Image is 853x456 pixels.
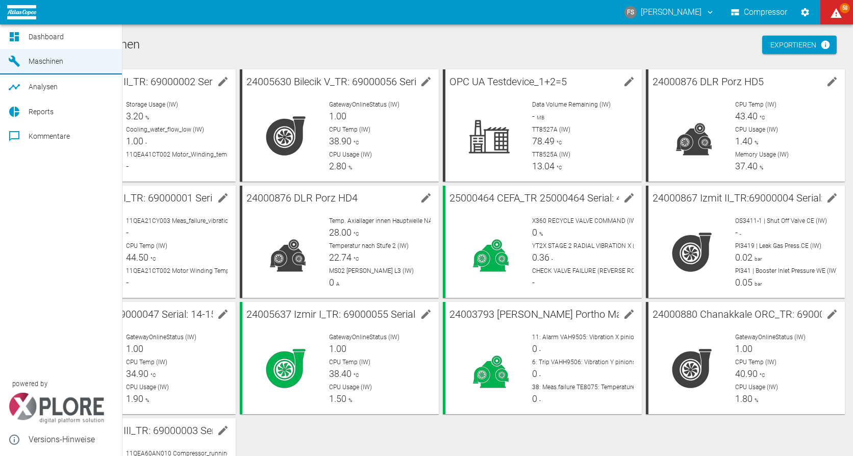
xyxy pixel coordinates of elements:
span: - [532,111,535,121]
span: 24005630 Bilecik V_TR: 69000056 Serial: 15-4000(1) CS : 50745974 [246,75,545,88]
span: bar [752,256,762,262]
span: 24000876 DLR Porz HD4 [246,192,358,204]
span: CPU Usage (IW) [735,126,778,133]
a: 25000464 CEFA_TR 25000464 Serial: 40001340edit machineX360 RECYCLE VALVE COMMAND (IW)0%YT2X STAGE... [443,186,642,298]
div: FS [624,6,637,18]
span: Temp. Axiallager innen Hauptwelle NAS (IW) [329,217,449,224]
span: 0 [532,393,537,404]
span: °C [758,372,765,378]
span: 11QEA21CT002 Motor Winding Temp V high (IW) [126,267,261,274]
span: 28.00 [329,227,352,238]
button: edit machine [822,304,842,324]
span: 24005637 Izmir I_TR: 69000055 Serial: 15-3620 CS: 50745963 [246,308,521,320]
span: CPU Usage (IW) [329,384,372,391]
span: CPU Usage (IW) [735,384,778,391]
span: Analysen [29,83,58,91]
span: MS02 [PERSON_NAME] L3 (IW) [329,267,414,274]
span: CPU Temp (IW) [126,359,167,366]
span: TT8525A (IW) [532,151,570,158]
span: powered by [12,379,47,389]
button: edit machine [416,304,436,324]
span: 38.40 [329,368,352,379]
span: Cooling_water_flow_low (IW) [126,126,204,133]
span: Reports [29,108,54,116]
span: 23003284 Geleen I_TR: 69000001 Serial: 14-1857 [43,192,261,204]
span: GatewayOnlineStatus (IW) [329,101,399,108]
a: Bergamo 2_TR: 69000047 Serial: 14-1565 CS : 50458301edit machineGatewayOnlineStatus (IW)1.00CPU T... [37,302,236,414]
span: 11QEA21CY003 Meas_failure_vibration_level_3_ (IW) [126,217,268,224]
span: MB [535,115,544,120]
a: 24000876 DLR Porz HD5edit machineCPU Temp (IW)43.40°CCPU Usage (IW)1.40%Memory Usage (IW)37.40% [646,69,845,182]
span: 78.49 [532,136,555,146]
span: % [752,140,758,145]
span: 1.90 [126,393,143,404]
span: % [143,115,149,120]
span: % [537,231,543,237]
span: °C [352,231,359,237]
span: - [537,397,541,403]
span: 3.20 [126,111,143,121]
span: CHECK VALVE FAILURE (REVERSE ROTATION) (IW) [532,267,671,274]
span: CPU Temp (IW) [735,101,776,108]
span: OPC UA Testdevice_1+2=5 [449,75,567,88]
span: 6: Trip VAHH9506: Vibration Y pinionshaft stage 3 high high (IW) [532,359,708,366]
span: - [738,231,741,237]
span: A [334,281,339,287]
span: Maschinen [29,57,63,65]
a: 24003793 [PERSON_NAME] Portho Marghera MAC_TR: 69000040 Serial: 14-3462 CS : 50457778edit machine... [443,302,642,414]
span: 11: Alarm VAH9505: Vibration X pinionshaft stage 3 high (IW) [532,334,699,341]
span: 22.74 [329,252,352,263]
a: new /machines [106,58,114,66]
button: edit machine [213,304,233,324]
span: 1.80 [735,393,752,404]
span: °C [148,372,156,378]
span: Memory Usage (IW) [735,151,789,158]
span: - [735,227,738,238]
a: 23003284 Geleen I_TR: 69000001 Serial: 14-1857edit machine11QEA21CY003 Meas_failure_vibration_lev... [37,186,236,298]
span: 58 [840,3,850,13]
span: Data Volume Remaining (IW) [532,101,611,108]
span: OS3411-1 | Shut Off Valve CE (IW) [735,217,827,224]
span: °C [352,372,359,378]
button: edit machine [619,188,639,208]
a: 24000880 Chanakkale ORC_TR: 69000041 Serial: 15-3967 CS : 50746020 SD: 50741109edit machineGatewa... [646,302,845,414]
span: CPU Usage (IW) [126,384,169,391]
span: % [346,165,352,170]
span: 44.50 [126,252,148,263]
span: °C [352,140,359,145]
span: TT8527A (IW) [532,126,570,133]
span: 0 [532,368,537,379]
span: % [346,397,352,403]
button: edit machine [213,71,233,92]
button: edit machine [822,188,842,208]
span: 1.50 [329,393,346,404]
span: 34.90 [126,368,148,379]
span: CPU Temp (IW) [735,359,776,366]
span: °C [555,165,562,170]
span: 38.90 [329,136,352,146]
span: PI341 | Booster Inlet Pressure WE (IW) [735,267,838,274]
span: 0.36 [532,252,549,263]
button: edit machine [213,188,233,208]
span: Kommentare [29,132,70,140]
button: edit machine [822,71,842,92]
span: % [758,165,763,170]
span: PI3419 | Leak Gas Press.CE (IW) [735,242,821,249]
span: - [532,277,535,288]
span: - [126,277,129,288]
span: bar [752,281,762,287]
span: GatewayOnlineStatus (IW) [126,334,196,341]
h1: Aktuelle Maschinen [37,37,845,53]
button: edit machine [619,304,639,324]
span: X360 RECYCLE VALVE COMMAND (IW) [532,217,638,224]
span: 24000876 DLR Porz HD5 [653,75,764,88]
span: 25000464 CEFA_TR 25000464 Serial: 40001340 [449,192,661,204]
img: Xplore Logo [8,393,105,423]
span: Temperatur nach Stufe 2 (IW) [329,242,409,249]
span: 1.00 [329,111,346,121]
span: GatewayOnlineStatus (IW) [735,334,806,341]
button: edit machine [619,71,639,92]
a: 24000867 Izmit II_TR:69000004 Serial:15-3065 CS: 50745967 Serail: 15-3717 CS: 50745966edit machin... [646,186,845,298]
span: 23003300 Geleen II_TR: 69000002 Serial: 14-1858 [43,75,264,88]
span: 0 [532,227,537,238]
